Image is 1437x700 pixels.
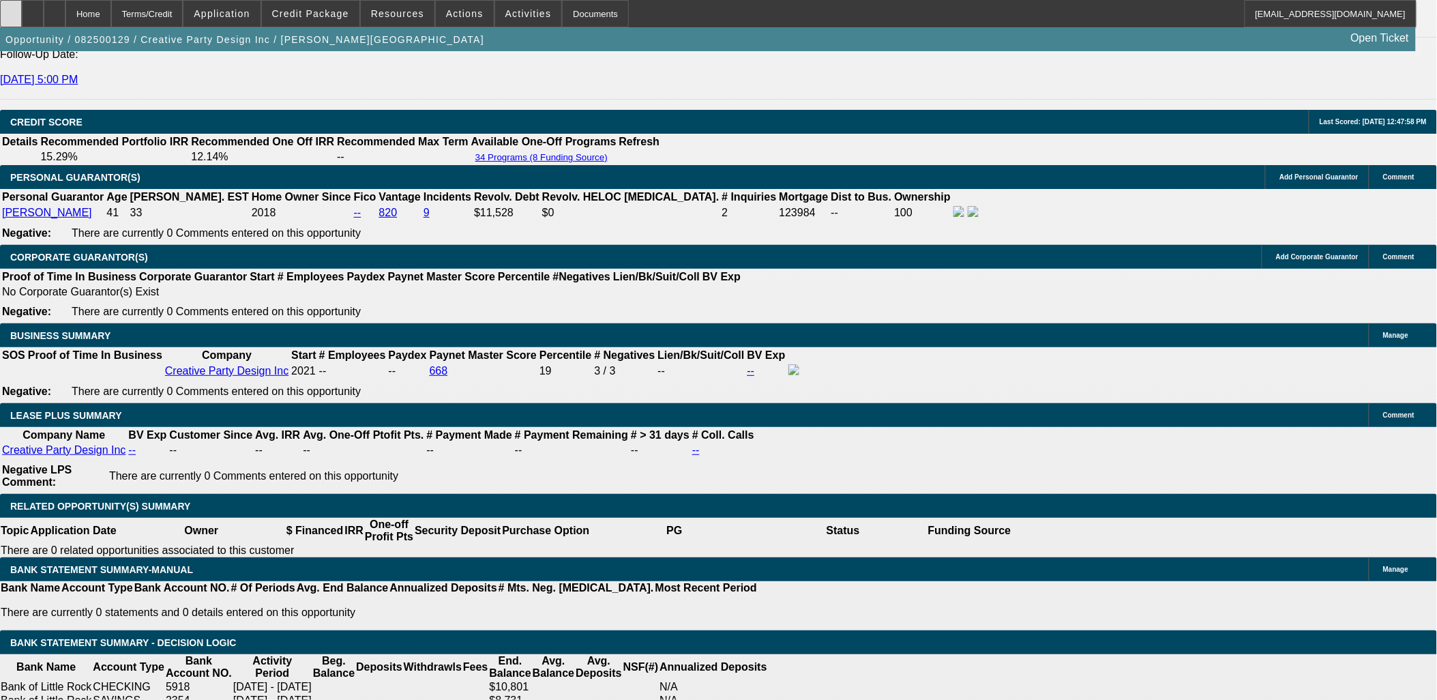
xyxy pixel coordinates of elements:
td: [DATE] - [DATE] [233,680,312,694]
span: RELATED OPPORTUNITY(S) SUMMARY [10,501,190,512]
b: Paydex [389,349,427,361]
div: 3 / 3 [595,365,655,377]
th: # Mts. Neg. [MEDICAL_DATA]. [498,581,655,595]
b: Ownership [894,191,951,203]
button: Actions [436,1,494,27]
td: -- [302,443,424,457]
th: Bank Account NO. [134,581,231,595]
th: Avg. Deposits [575,654,623,680]
a: -- [747,365,755,377]
b: # Payment Remaining [515,429,628,441]
span: Credit Package [272,8,349,19]
th: Details [1,135,38,149]
b: [PERSON_NAME]. EST [130,191,249,203]
th: Recommended One Off IRR [190,135,335,149]
b: Dist to Bus. [831,191,892,203]
th: Purchase Option [501,518,590,544]
a: Creative Party Design Inc [165,365,288,377]
span: Actions [446,8,484,19]
b: Revolv. Debt [474,191,539,203]
th: Recommended Portfolio IRR [40,135,189,149]
th: Account Type [61,581,134,595]
b: Corporate Guarantor [139,271,247,282]
td: $0 [542,205,720,220]
b: Lien/Bk/Suit/Coll [657,349,744,361]
b: Paydex [347,271,385,282]
b: Home Owner Since [252,191,351,203]
a: 820 [379,207,398,218]
td: -- [426,443,513,457]
span: There are currently 0 Comments entered on this opportunity [72,227,361,239]
td: -- [630,443,690,457]
span: BANK STATEMENT SUMMARY-MANUAL [10,564,193,575]
th: SOS [1,349,26,362]
td: 123984 [779,205,829,220]
td: No Corporate Guarantor(s) Exist [1,285,747,299]
span: There are currently 0 Comments entered on this opportunity [72,385,361,397]
span: CREDIT SCORE [10,117,83,128]
th: PG [590,518,758,544]
th: Owner [117,518,286,544]
td: N/A [659,680,767,694]
a: 668 [430,365,448,377]
td: $11,528 [473,205,540,220]
span: Add Corporate Guarantor [1276,253,1359,261]
b: Incidents [424,191,471,203]
img: linkedin-icon.png [968,206,979,217]
span: Add Personal Guarantor [1279,173,1359,181]
span: Manage [1383,332,1408,339]
b: Negative LPS Comment: [2,464,72,488]
span: Bank Statement Summary - Decision Logic [10,637,237,648]
b: Avg. IRR [255,429,300,441]
b: # Inquiries [722,191,776,203]
span: 2018 [252,207,276,218]
b: Mortgage [780,191,829,203]
b: # Negatives [595,349,655,361]
a: -- [128,444,136,456]
a: 9 [424,207,430,218]
b: # > 31 days [631,429,690,441]
td: 41 [106,205,128,220]
th: Recommended Max Term [336,135,469,149]
th: Funding Source [928,518,1012,544]
b: # Coll. Calls [692,429,754,441]
b: # Employees [278,271,344,282]
b: Revolv. HELOC [MEDICAL_DATA]. [542,191,720,203]
span: Resources [371,8,424,19]
b: Fico [354,191,376,203]
button: Application [183,1,260,27]
th: Bank Account NO. [165,654,233,680]
a: -- [354,207,361,218]
th: Account Type [92,654,165,680]
th: Most Recent Period [655,581,758,595]
b: Negative: [2,385,51,397]
th: Beg. Balance [312,654,355,680]
b: Paynet Master Score [430,349,537,361]
span: Application [194,8,250,19]
b: Start [291,349,316,361]
td: -- [514,443,629,457]
th: $ Financed [286,518,344,544]
b: BV Exp [747,349,786,361]
td: CHECKING [92,680,165,694]
b: Avg. One-Off Ptofit Pts. [303,429,424,441]
b: Customer Since [169,429,252,441]
td: 33 [130,205,250,220]
th: Application Date [29,518,117,544]
span: There are currently 0 Comments entered on this opportunity [72,306,361,317]
a: [PERSON_NAME] [2,207,92,218]
b: Company Name [23,429,105,441]
img: facebook-icon.png [953,206,964,217]
th: Annualized Deposits [389,581,497,595]
b: Paynet Master Score [388,271,495,282]
th: Available One-Off Programs [471,135,617,149]
span: PERSONAL GUARANTOR(S) [10,172,140,183]
th: Proof of Time In Business [27,349,163,362]
b: Age [106,191,127,203]
b: # Employees [319,349,386,361]
td: -- [168,443,253,457]
a: Open Ticket [1346,27,1414,50]
b: Start [250,271,274,282]
td: -- [388,364,428,379]
th: Annualized Deposits [659,654,767,680]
